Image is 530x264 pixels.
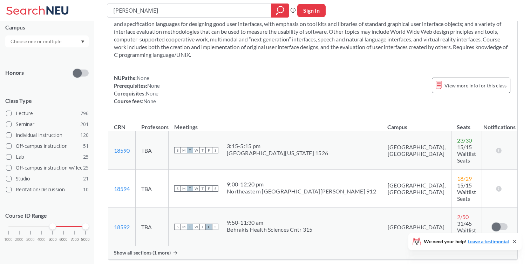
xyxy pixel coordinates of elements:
span: 1000 [4,238,13,242]
span: We need your help! [424,239,509,244]
span: M [181,224,187,230]
div: Show all sections (1 more) [108,246,517,259]
span: W [193,185,199,192]
span: S [212,147,218,153]
span: 796 [80,110,89,117]
span: 8000 [81,238,90,242]
span: 21 [83,175,89,183]
span: M [181,185,187,192]
th: Meetings [169,116,382,131]
label: Lecture [6,109,89,118]
label: Off-campus instruction [6,141,89,151]
span: None [147,82,160,89]
th: Campus [382,116,451,131]
span: F [206,147,212,153]
span: None [143,98,156,104]
input: Class, professor, course number, "phrase" [113,5,266,16]
button: Sign In [297,4,326,17]
td: [GEOGRAPHIC_DATA], [GEOGRAPHIC_DATA] [382,131,451,170]
span: T [199,185,206,192]
span: 10 [83,186,89,193]
span: T [199,224,206,230]
td: [GEOGRAPHIC_DATA] [382,208,451,246]
th: Notifications [482,116,517,131]
label: Lab [6,152,89,161]
span: 4000 [37,238,46,242]
td: TBA [136,170,169,208]
div: magnifying glass [271,4,289,18]
span: 7000 [70,238,79,242]
span: W [193,147,199,153]
a: 18592 [114,224,130,230]
span: 25 [83,164,89,172]
span: M [181,147,187,153]
div: Behrakis Health Sciences Cntr 315 [227,226,312,233]
span: F [206,224,212,230]
div: Dropdown arrow [5,35,89,47]
span: T [199,147,206,153]
div: NUPaths: Prerequisites: Corequisites: Course fees: [114,74,160,105]
span: W [193,224,199,230]
span: None [146,90,158,97]
div: Campus [5,24,89,31]
th: Seats [451,116,482,131]
span: Show all sections (1 more) [114,250,171,256]
span: S [174,185,181,192]
span: 15/15 Waitlist Seats [457,144,476,164]
label: Studio [6,174,89,183]
p: Course ID Range [5,212,89,220]
svg: magnifying glass [276,6,284,15]
a: 18594 [114,185,130,192]
span: 3000 [26,238,35,242]
span: 51 [83,142,89,150]
span: 31/45 Waitlist Seats [457,220,476,240]
input: Choose one or multiple [7,37,66,46]
span: T [187,224,193,230]
div: 3:15 - 5:15 pm [227,143,328,150]
span: 120 [80,131,89,139]
span: 201 [80,120,89,128]
a: 18590 [114,147,130,154]
span: S [212,185,218,192]
div: 9:50 - 11:30 am [227,219,312,226]
div: 9:00 - 12:20 pm [227,181,376,188]
span: None [137,75,149,81]
section: Covers the principles of human-computer interaction and the design and evaluation of user interfa... [114,5,512,59]
span: 15/15 Waitlist Seats [457,182,476,202]
span: Class Type [5,97,89,105]
span: S [174,224,181,230]
span: View more info for this class [444,81,507,90]
span: F [206,185,212,192]
span: 2 / 50 [457,213,469,220]
a: Leave a testimonial [468,238,509,244]
span: 2000 [15,238,23,242]
div: [GEOGRAPHIC_DATA][US_STATE] 1526 [227,150,328,157]
span: S [174,147,181,153]
div: CRN [114,123,125,131]
svg: Dropdown arrow [81,40,84,43]
span: 23 / 30 [457,137,472,144]
label: Seminar [6,120,89,129]
span: T [187,147,193,153]
label: Recitation/Discussion [6,185,89,194]
td: TBA [136,208,169,246]
p: Honors [5,69,24,77]
label: Individual Instruction [6,131,89,140]
span: T [187,185,193,192]
span: 6000 [59,238,68,242]
td: [GEOGRAPHIC_DATA], [GEOGRAPHIC_DATA] [382,170,451,208]
span: 18 / 29 [457,175,472,182]
div: Northeastern [GEOGRAPHIC_DATA][PERSON_NAME] 912 [227,188,376,195]
td: TBA [136,131,169,170]
label: Off-campus instruction w/ lec [6,163,89,172]
span: S [212,224,218,230]
span: 5000 [48,238,57,242]
span: 25 [83,153,89,161]
th: Professors [136,116,169,131]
